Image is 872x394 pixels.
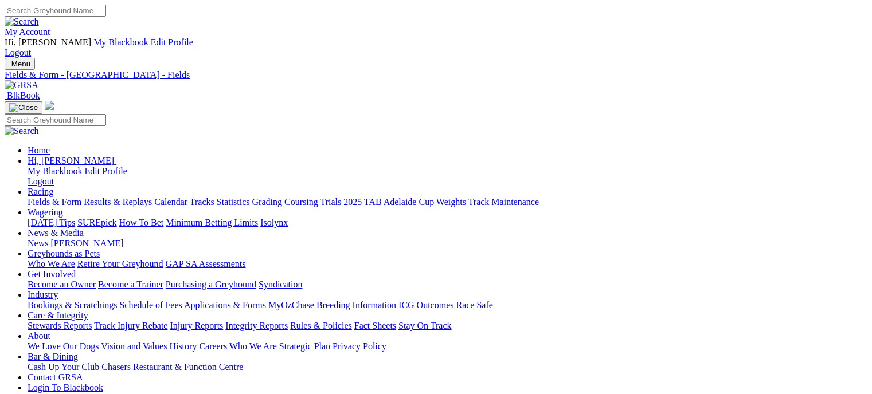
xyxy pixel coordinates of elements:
[290,321,352,330] a: Rules & Policies
[316,300,396,310] a: Breeding Information
[28,166,867,187] div: Hi, [PERSON_NAME]
[28,290,58,300] a: Industry
[28,279,96,289] a: Become an Owner
[28,259,867,269] div: Greyhounds as Pets
[5,126,39,136] img: Search
[101,341,167,351] a: Vision and Values
[98,279,163,289] a: Become a Trainer
[28,238,867,249] div: News & Media
[229,341,277,351] a: Who We Are
[94,321,167,330] a: Track Injury Rebate
[28,341,99,351] a: We Love Our Dogs
[5,80,38,90] img: GRSA
[28,259,75,269] a: Who We Are
[28,352,78,361] a: Bar & Dining
[170,321,223,330] a: Injury Reports
[5,27,50,37] a: My Account
[77,259,163,269] a: Retire Your Greyhound
[217,197,250,207] a: Statistics
[169,341,197,351] a: History
[5,58,35,70] button: Toggle navigation
[456,300,492,310] a: Race Safe
[28,362,99,372] a: Cash Up Your Club
[28,269,76,279] a: Get Involved
[28,300,117,310] a: Bookings & Scratchings
[166,259,246,269] a: GAP SA Assessments
[28,145,50,155] a: Home
[252,197,282,207] a: Grading
[28,279,867,290] div: Get Involved
[45,101,54,110] img: logo-grsa-white.png
[85,166,127,176] a: Edit Profile
[151,37,193,47] a: Edit Profile
[119,218,164,227] a: How To Bet
[50,238,123,248] a: [PERSON_NAME]
[101,362,243,372] a: Chasers Restaurant & Function Centre
[225,321,288,330] a: Integrity Reports
[28,228,84,238] a: News & Media
[28,372,83,382] a: Contact GRSA
[93,37,148,47] a: My Blackbook
[5,90,40,100] a: BlkBook
[5,17,39,27] img: Search
[28,331,50,341] a: About
[84,197,152,207] a: Results & Replays
[28,156,116,166] a: Hi, [PERSON_NAME]
[166,218,258,227] a: Minimum Betting Limits
[5,37,91,47] span: Hi, [PERSON_NAME]
[398,321,451,330] a: Stay On Track
[28,197,81,207] a: Fields & Form
[5,48,31,57] a: Logout
[9,103,38,112] img: Close
[28,176,54,186] a: Logout
[28,321,867,331] div: Care & Integrity
[28,166,83,176] a: My Blackbook
[268,300,314,310] a: MyOzChase
[28,341,867,352] div: About
[354,321,396,330] a: Fact Sheets
[468,197,539,207] a: Track Maintenance
[28,300,867,310] div: Industry
[5,70,867,80] a: Fields & Form - [GEOGRAPHIC_DATA] - Fields
[5,114,106,126] input: Search
[259,279,302,289] a: Syndication
[11,60,30,68] span: Menu
[166,279,256,289] a: Purchasing a Greyhound
[28,321,92,330] a: Stewards Reports
[28,362,867,372] div: Bar & Dining
[320,197,341,207] a: Trials
[333,341,386,351] a: Privacy Policy
[5,101,42,114] button: Toggle navigation
[28,238,48,248] a: News
[28,156,114,166] span: Hi, [PERSON_NAME]
[436,197,466,207] a: Weights
[279,341,330,351] a: Strategic Plan
[77,218,116,227] a: SUREpick
[184,300,266,310] a: Applications & Forms
[28,249,100,258] a: Greyhounds as Pets
[199,341,227,351] a: Careers
[28,207,63,217] a: Wagering
[5,5,106,17] input: Search
[260,218,288,227] a: Isolynx
[119,300,182,310] a: Schedule of Fees
[28,187,53,196] a: Racing
[28,218,867,228] div: Wagering
[28,383,103,392] a: Login To Blackbook
[5,37,867,58] div: My Account
[154,197,187,207] a: Calendar
[398,300,453,310] a: ICG Outcomes
[7,90,40,100] span: BlkBook
[190,197,214,207] a: Tracks
[28,218,75,227] a: [DATE] Tips
[28,197,867,207] div: Racing
[284,197,318,207] a: Coursing
[28,310,88,320] a: Care & Integrity
[343,197,434,207] a: 2025 TAB Adelaide Cup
